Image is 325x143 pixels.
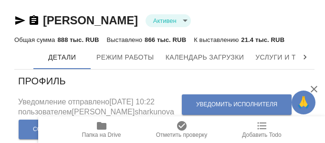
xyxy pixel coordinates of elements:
h6: Профиль [18,73,66,89]
button: Папка на Drive [62,116,142,143]
a: [PERSON_NAME] [43,14,138,27]
span: Сохранить [33,125,68,133]
span: Уведомить исполнителя [196,101,277,109]
span: Добавить Todo [242,132,281,138]
button: Скопировать ссылку [28,15,40,26]
button: Сохранить [19,120,82,139]
span: Отметить проверку [156,132,207,138]
h5: Уведомление отправлено [DATE] 10:22 пользователем [PERSON_NAME]sharkunova [18,92,181,117]
p: 888 тыс. RUB [57,36,99,43]
p: Общая сумма [14,36,57,43]
span: Календарь загрузки [166,51,244,63]
div: Активен [146,14,191,27]
button: Уведомить исполнителя [182,94,292,115]
p: 21.4 тыс. RUB [241,36,284,43]
button: Отметить проверку [142,116,222,143]
p: Выставлено [107,36,145,43]
span: Папка на Drive [82,132,121,138]
span: Услуги и тарифы [255,51,321,63]
span: 🙏 [295,92,312,112]
button: Добавить Todo [222,116,302,143]
span: Детали [39,51,85,63]
button: Скопировать ссылку для ЯМессенджера [14,15,26,26]
button: Активен [150,17,179,25]
span: Режим работы [96,51,154,63]
button: 🙏 [292,91,315,114]
p: 866 тыс. RUB [145,36,186,43]
p: К выставлению [194,36,241,43]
